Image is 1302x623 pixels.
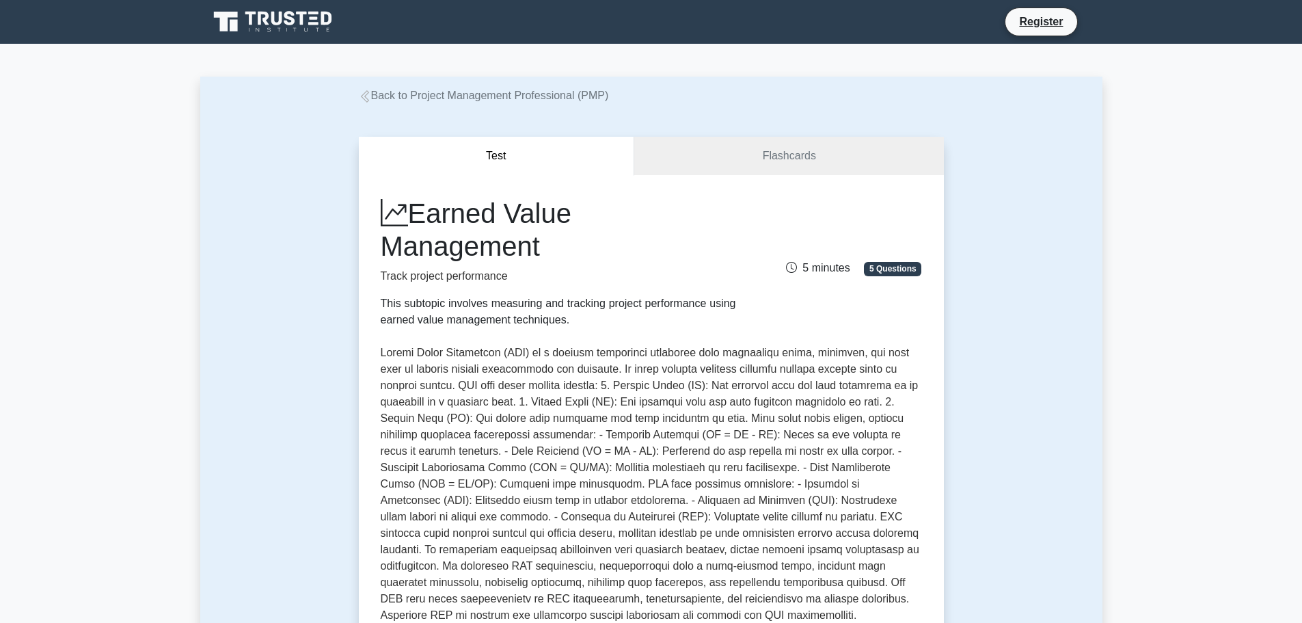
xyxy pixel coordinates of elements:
div: This subtopic involves measuring and tracking project performance using earned value management t... [381,295,736,328]
a: Back to Project Management Professional (PMP) [359,90,609,101]
span: 5 Questions [864,262,921,276]
button: Test [359,137,635,176]
a: Register [1011,13,1071,30]
span: 5 minutes [786,262,850,274]
a: Flashcards [634,137,943,176]
h1: Earned Value Management [381,197,736,263]
p: Track project performance [381,268,736,284]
